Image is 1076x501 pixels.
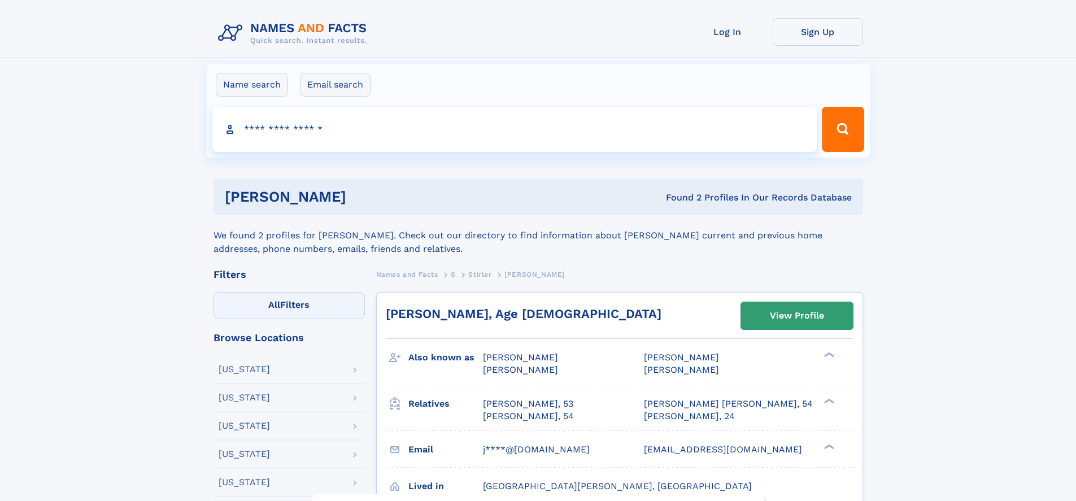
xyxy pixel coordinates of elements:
button: Search Button [822,107,864,152]
h3: Lived in [408,477,483,496]
a: [PERSON_NAME], 54 [483,410,574,422]
a: [PERSON_NAME], Age [DEMOGRAPHIC_DATA] [386,307,661,321]
a: Log In [682,18,773,46]
input: search input [212,107,817,152]
a: Stirler [468,267,491,281]
span: All [268,299,280,310]
div: Found 2 Profiles In Our Records Database [506,191,852,204]
div: ❯ [821,397,835,404]
a: [PERSON_NAME], 24 [644,410,735,422]
span: [PERSON_NAME] [644,352,719,363]
span: [GEOGRAPHIC_DATA][PERSON_NAME], [GEOGRAPHIC_DATA] [483,481,752,491]
a: View Profile [741,302,853,329]
div: [US_STATE] [219,450,270,459]
span: [PERSON_NAME] [483,364,558,375]
label: Name search [216,73,288,97]
div: ❯ [821,351,835,359]
div: Browse Locations [214,333,365,343]
span: S [451,271,456,278]
a: Sign Up [773,18,863,46]
a: Names and Facts [376,267,438,281]
a: [PERSON_NAME], 53 [483,398,573,410]
img: Logo Names and Facts [214,18,376,49]
span: [PERSON_NAME] [483,352,558,363]
div: Filters [214,269,365,280]
div: [US_STATE] [219,365,270,374]
span: [PERSON_NAME] [504,271,565,278]
span: [EMAIL_ADDRESS][DOMAIN_NAME] [644,444,802,455]
div: [US_STATE] [219,393,270,402]
div: We found 2 profiles for [PERSON_NAME]. Check out our directory to find information about [PERSON_... [214,215,863,256]
span: Stirler [468,271,491,278]
span: [PERSON_NAME] [644,364,719,375]
div: ❯ [821,443,835,450]
h3: Relatives [408,394,483,413]
h1: [PERSON_NAME] [225,190,506,204]
label: Email search [300,73,371,97]
a: S [451,267,456,281]
a: [PERSON_NAME] [PERSON_NAME], 54 [644,398,813,410]
h3: Also known as [408,348,483,367]
h3: Email [408,440,483,459]
label: Filters [214,292,365,319]
div: [US_STATE] [219,421,270,430]
div: View Profile [770,303,824,329]
div: [US_STATE] [219,478,270,487]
